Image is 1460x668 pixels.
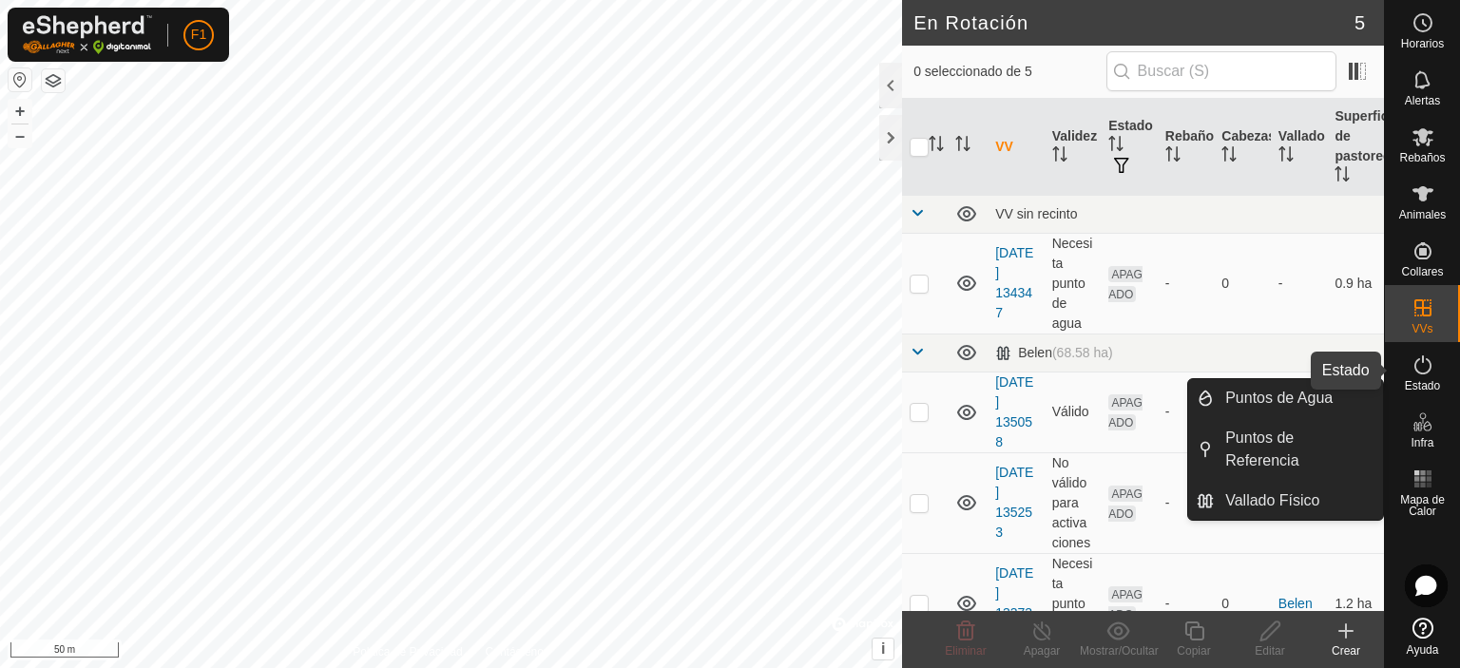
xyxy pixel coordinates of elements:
[955,139,970,154] p-sorticon: Activar para ordenar
[1080,642,1156,659] div: Mostrar/Ocultar
[42,69,65,92] button: Capas del Mapa
[1405,95,1440,106] span: Alertas
[995,245,1033,320] a: [DATE] 134347
[1399,152,1445,163] span: Rebaños
[1225,427,1372,472] span: Puntos de Referencia
[1327,99,1384,196] th: Superficie de pastoreo
[1399,209,1446,220] span: Animales
[1101,99,1158,196] th: Estado
[1271,233,1328,334] td: -
[1278,149,1294,164] p-sorticon: Activar para ordenar
[1156,642,1232,659] div: Copiar
[1407,644,1439,656] span: Ayuda
[1214,99,1271,196] th: Cabezas
[1045,372,1102,452] td: Válido
[1401,266,1443,277] span: Collares
[873,639,893,659] button: i
[1401,38,1444,49] span: Horarios
[1327,372,1384,452] td: 3.3 ha
[1327,233,1384,334] td: 0.9 ha
[9,68,31,91] button: Restablecer Mapa
[1214,553,1271,654] td: 0
[23,15,152,54] img: Logo Gallagher
[1214,482,1383,520] a: Vallado Físico
[1308,642,1384,659] div: Crear
[1354,9,1365,37] span: 5
[1045,233,1102,334] td: Necesita punto de agua
[191,25,206,45] span: F1
[913,11,1354,34] h2: En Rotación
[1165,149,1181,164] p-sorticon: Activar para ordenar
[995,565,1033,640] a: [DATE] 133734
[945,644,986,658] span: Eliminar
[1335,169,1350,184] p-sorticon: Activar para ordenar
[1045,452,1102,553] td: No válido para activaciones
[353,643,462,660] a: Política de Privacidad
[995,465,1033,540] a: [DATE] 135253
[9,100,31,123] button: +
[1225,489,1319,512] span: Vallado Físico
[1158,99,1215,196] th: Rebaño
[1232,642,1308,659] div: Editar
[1188,379,1383,417] li: Puntos de Agua
[1052,149,1067,164] p-sorticon: Activar para ordenar
[1271,99,1328,196] th: Vallado
[1188,482,1383,520] li: Vallado Físico
[9,124,31,147] button: –
[1106,51,1336,91] input: Buscar (S)
[1052,345,1113,360] span: (68.58 ha)
[1045,99,1102,196] th: Validez
[1405,380,1440,391] span: Estado
[1412,323,1432,334] span: VVs
[486,643,549,660] a: Contáctenos
[1108,586,1143,622] span: APAGADO
[1214,372,1271,452] td: 0
[1108,139,1124,154] p-sorticon: Activar para ordenar
[995,345,1113,361] div: Belen
[1188,419,1383,480] li: Puntos de Referencia
[929,139,944,154] p-sorticon: Activar para ordenar
[1327,553,1384,654] td: 1.2 ha
[1108,486,1143,522] span: APAGADO
[1165,274,1207,294] div: -
[1214,233,1271,334] td: 0
[1108,394,1143,430] span: APAGADO
[1385,610,1460,663] a: Ayuda
[1411,437,1433,449] span: Infra
[1165,402,1207,422] div: -
[1165,493,1207,513] div: -
[1214,419,1383,480] a: Puntos de Referencia
[995,374,1033,449] a: [DATE] 135058
[1225,387,1333,410] span: Puntos de Agua
[1004,642,1080,659] div: Apagar
[1165,594,1207,614] div: -
[1390,494,1455,517] span: Mapa de Calor
[913,62,1105,82] span: 0 seleccionado de 5
[881,640,885,657] span: i
[1045,553,1102,654] td: Necesita punto de agua
[1221,149,1237,164] p-sorticon: Activar para ordenar
[995,206,1376,221] div: VV sin recinto
[1278,596,1313,611] a: Belen
[1108,266,1143,302] span: APAGADO
[988,99,1045,196] th: VV
[1214,379,1383,417] a: Puntos de Agua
